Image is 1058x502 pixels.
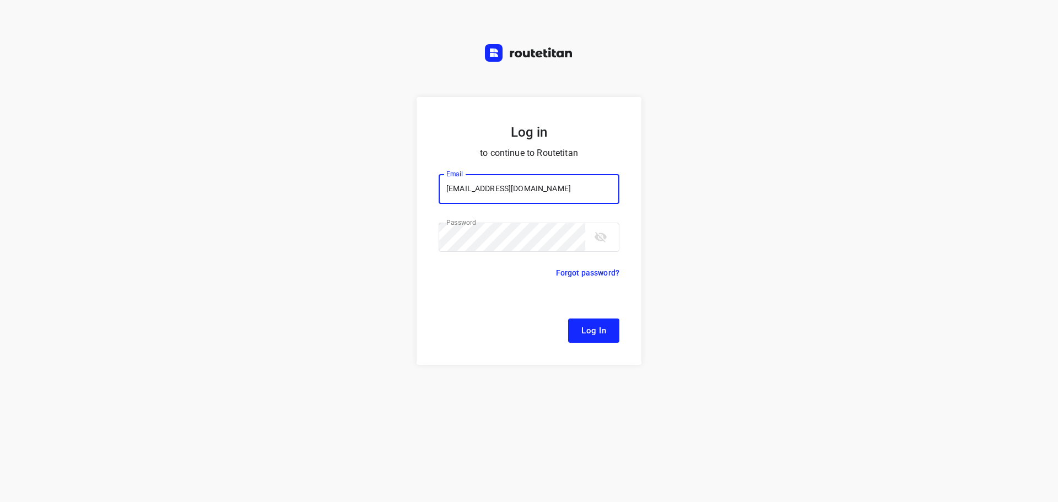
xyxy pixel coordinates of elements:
[556,266,619,279] p: Forgot password?
[439,123,619,141] h5: Log in
[590,226,612,248] button: toggle password visibility
[581,323,606,338] span: Log In
[439,145,619,161] p: to continue to Routetitan
[485,44,573,62] img: Routetitan
[568,319,619,343] button: Log In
